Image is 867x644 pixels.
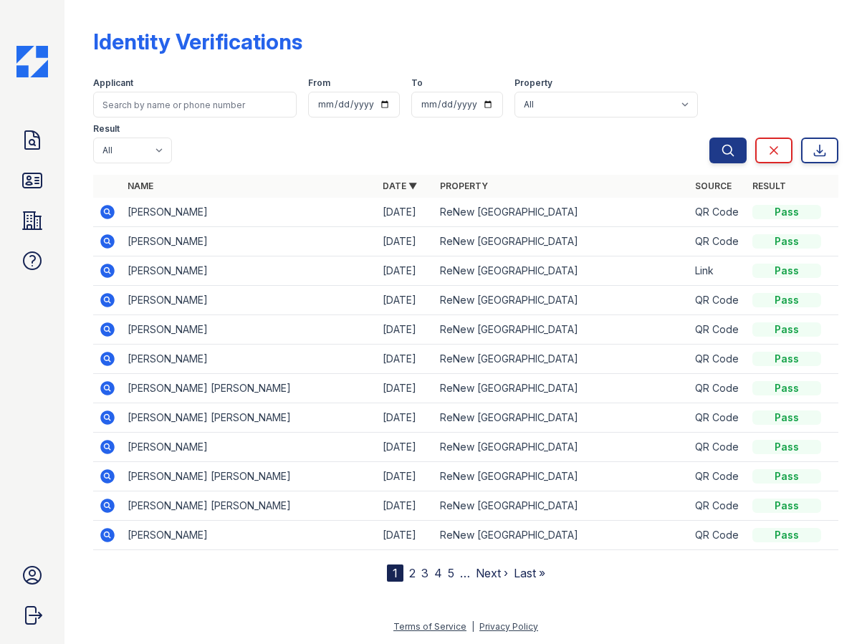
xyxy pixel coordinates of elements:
[377,403,434,433] td: [DATE]
[752,293,821,307] div: Pass
[421,566,428,580] a: 3
[122,521,377,550] td: [PERSON_NAME]
[434,374,689,403] td: ReNew [GEOGRAPHIC_DATA]
[689,462,747,491] td: QR Code
[93,123,120,135] label: Result
[93,77,133,89] label: Applicant
[689,374,747,403] td: QR Code
[377,374,434,403] td: [DATE]
[122,462,377,491] td: [PERSON_NAME] [PERSON_NAME]
[377,286,434,315] td: [DATE]
[434,491,689,521] td: ReNew [GEOGRAPHIC_DATA]
[434,315,689,345] td: ReNew [GEOGRAPHIC_DATA]
[434,433,689,462] td: ReNew [GEOGRAPHIC_DATA]
[752,469,821,484] div: Pass
[689,521,747,550] td: QR Code
[434,403,689,433] td: ReNew [GEOGRAPHIC_DATA]
[377,227,434,256] td: [DATE]
[411,77,423,89] label: To
[752,181,786,191] a: Result
[752,352,821,366] div: Pass
[752,234,821,249] div: Pass
[122,374,377,403] td: [PERSON_NAME] [PERSON_NAME]
[514,566,545,580] a: Last »
[752,205,821,219] div: Pass
[448,566,454,580] a: 5
[752,264,821,278] div: Pass
[122,227,377,256] td: [PERSON_NAME]
[122,403,377,433] td: [PERSON_NAME] [PERSON_NAME]
[695,181,732,191] a: Source
[308,77,330,89] label: From
[122,345,377,374] td: [PERSON_NAME]
[122,433,377,462] td: [PERSON_NAME]
[689,286,747,315] td: QR Code
[689,433,747,462] td: QR Code
[16,46,48,77] img: CE_Icon_Blue-c292c112584629df590d857e76928e9f676e5b41ef8f769ba2f05ee15b207248.png
[393,621,466,632] a: Terms of Service
[93,29,302,54] div: Identity Verifications
[434,345,689,374] td: ReNew [GEOGRAPHIC_DATA]
[689,256,747,286] td: Link
[752,381,821,395] div: Pass
[689,315,747,345] td: QR Code
[434,227,689,256] td: ReNew [GEOGRAPHIC_DATA]
[409,566,416,580] a: 2
[689,403,747,433] td: QR Code
[122,198,377,227] td: [PERSON_NAME]
[689,227,747,256] td: QR Code
[377,345,434,374] td: [DATE]
[434,198,689,227] td: ReNew [GEOGRAPHIC_DATA]
[122,315,377,345] td: [PERSON_NAME]
[752,322,821,337] div: Pass
[689,491,747,521] td: QR Code
[752,440,821,454] div: Pass
[122,491,377,521] td: [PERSON_NAME] [PERSON_NAME]
[383,181,417,191] a: Date ▼
[434,521,689,550] td: ReNew [GEOGRAPHIC_DATA]
[122,256,377,286] td: [PERSON_NAME]
[434,256,689,286] td: ReNew [GEOGRAPHIC_DATA]
[377,198,434,227] td: [DATE]
[476,566,508,580] a: Next ›
[122,286,377,315] td: [PERSON_NAME]
[689,198,747,227] td: QR Code
[752,528,821,542] div: Pass
[128,181,153,191] a: Name
[471,621,474,632] div: |
[752,499,821,513] div: Pass
[752,410,821,425] div: Pass
[93,92,297,117] input: Search by name or phone number
[479,621,538,632] a: Privacy Policy
[434,566,442,580] a: 4
[377,256,434,286] td: [DATE]
[377,315,434,345] td: [DATE]
[377,491,434,521] td: [DATE]
[377,462,434,491] td: [DATE]
[377,521,434,550] td: [DATE]
[440,181,488,191] a: Property
[434,286,689,315] td: ReNew [GEOGRAPHIC_DATA]
[514,77,552,89] label: Property
[377,433,434,462] td: [DATE]
[387,564,403,582] div: 1
[689,345,747,374] td: QR Code
[460,564,470,582] span: …
[434,462,689,491] td: ReNew [GEOGRAPHIC_DATA]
